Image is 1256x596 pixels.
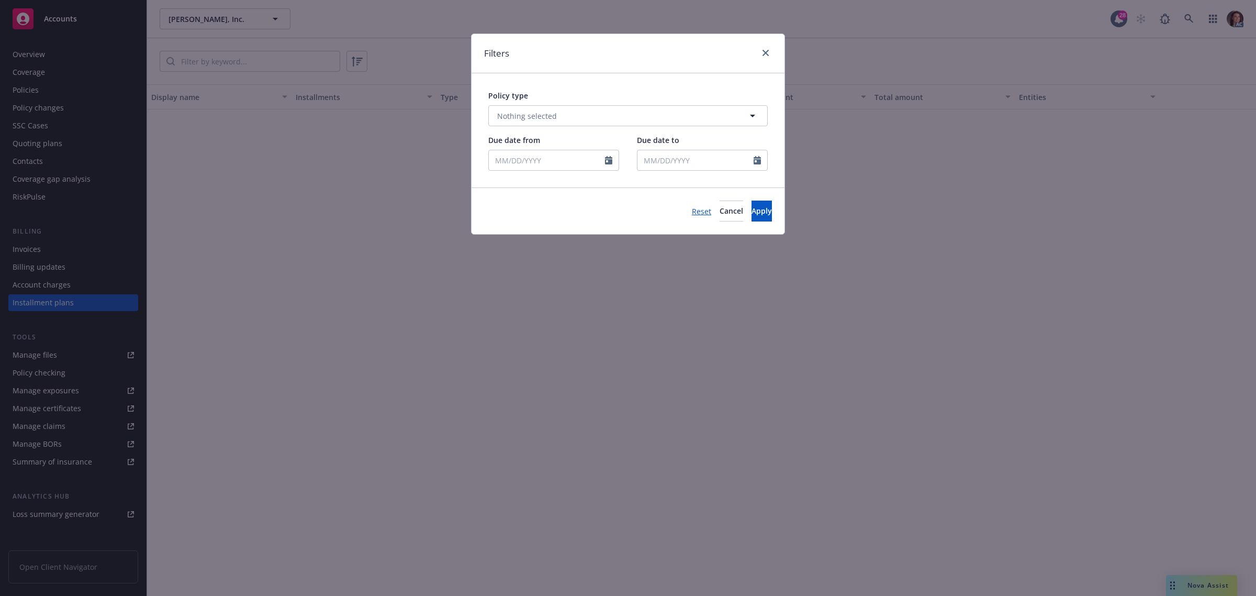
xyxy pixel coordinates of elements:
span: Due date from [488,135,540,145]
span: Nothing selected [497,111,557,122]
svg: Calendar [754,156,761,164]
button: Nothing selected [488,105,768,126]
span: Due date to [637,135,679,145]
span: Policy type [488,91,528,101]
button: Apply [752,201,772,222]
input: MM/DD/YYYY [489,150,605,170]
button: Cancel [720,201,743,222]
a: close [759,47,772,59]
span: Cancel [720,206,743,216]
h1: Filters [484,47,509,60]
span: Apply [752,206,772,216]
input: MM/DD/YYYY [637,150,754,170]
svg: Calendar [605,156,612,164]
span: Reset [692,206,711,217]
